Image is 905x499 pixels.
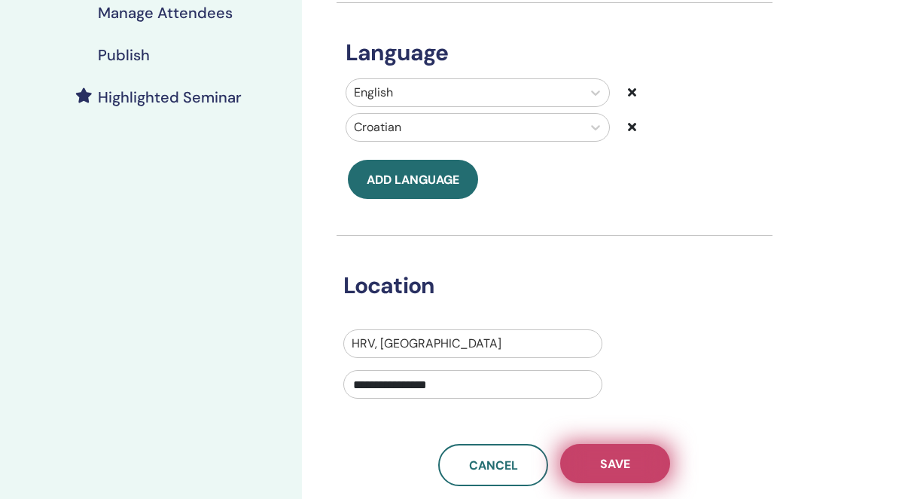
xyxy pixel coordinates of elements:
span: Cancel [469,458,518,473]
h3: Language [337,39,772,66]
a: Cancel [438,444,548,486]
button: Add language [348,160,478,199]
button: Save [560,444,670,483]
h4: Highlighted Seminar [98,88,242,106]
h3: Location [334,272,752,299]
h4: Publish [98,46,150,64]
h4: Manage Attendees [98,4,233,22]
span: Add language [367,172,459,188]
span: Save [600,456,630,472]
